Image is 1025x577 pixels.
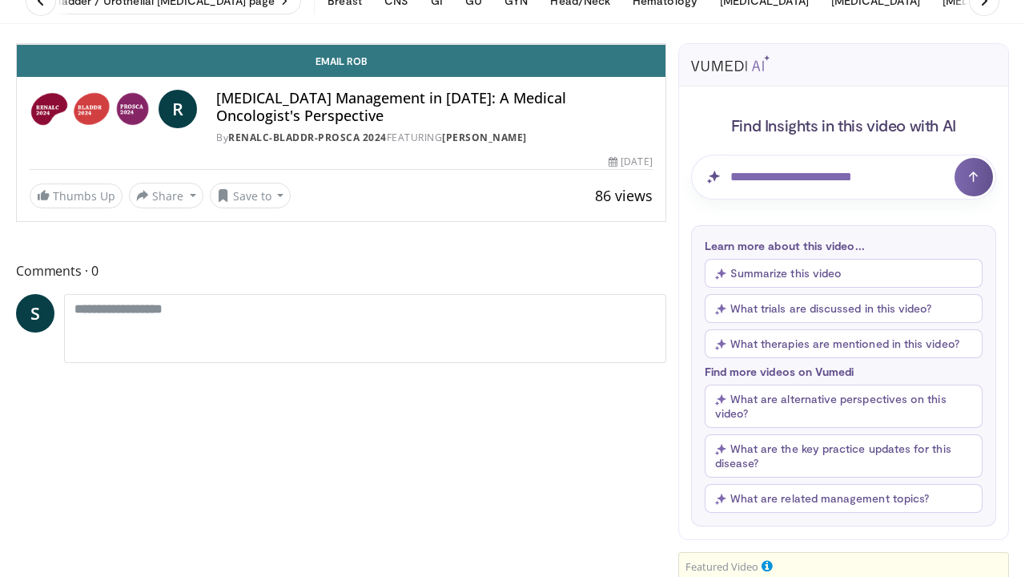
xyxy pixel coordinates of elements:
[705,294,983,323] button: What trials are discussed in this video?
[159,90,197,128] a: R
[216,131,652,145] div: By FEATURING
[228,131,387,144] a: RENALC-BLADDR-PROSCA 2024
[705,259,983,288] button: Summarize this video
[705,385,983,428] button: What are alternative perspectives on this video?
[609,155,652,169] div: [DATE]
[30,90,152,128] img: RENALC-BLADDR-PROSCA 2024
[216,90,652,124] h4: [MEDICAL_DATA] Management in [DATE]: A Medical Oncologist's Perspective
[16,260,666,281] span: Comments 0
[705,329,983,358] button: What therapies are mentioned in this video?
[595,186,653,205] span: 86 views
[705,239,983,252] p: Learn more about this video...
[691,115,996,135] h4: Find Insights in this video with AI
[691,55,770,71] img: vumedi-ai-logo.svg
[442,131,527,144] a: [PERSON_NAME]
[705,484,983,513] button: What are related management topics?
[685,559,758,574] small: Featured Video
[129,183,203,208] button: Share
[17,45,665,77] a: Email Rob
[705,434,983,478] button: What are the key practice updates for this disease?
[210,183,291,208] button: Save to
[705,365,983,378] p: Find more videos on Vumedi
[691,155,996,200] input: Question for AI
[30,184,123,208] a: Thumbs Up
[17,44,665,45] video-js: Video Player
[16,294,54,333] a: S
